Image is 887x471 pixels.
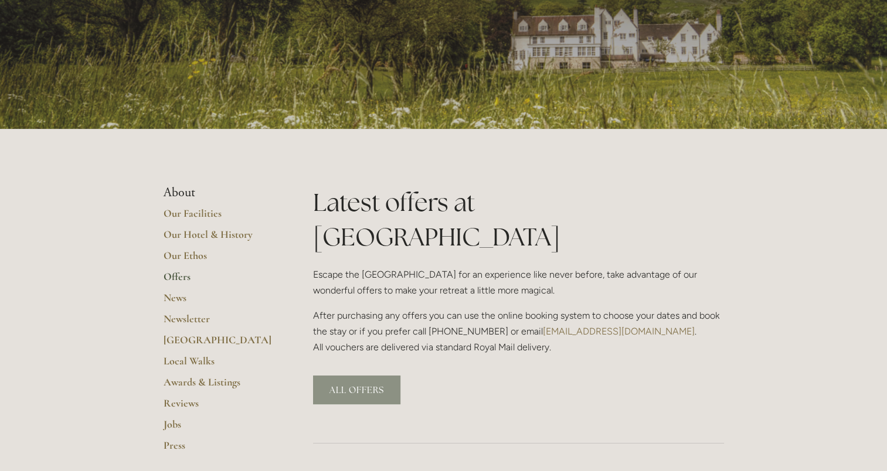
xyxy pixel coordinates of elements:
[164,185,276,200] li: About
[164,439,276,460] a: Press
[164,249,276,270] a: Our Ethos
[164,397,276,418] a: Reviews
[164,207,276,228] a: Our Facilities
[164,376,276,397] a: Awards & Listings
[164,418,276,439] a: Jobs
[313,308,724,356] p: After purchasing any offers you can use the online booking system to choose your dates and book t...
[313,185,724,254] h1: Latest offers at [GEOGRAPHIC_DATA]
[164,270,276,291] a: Offers
[164,228,276,249] a: Our Hotel & History
[313,376,400,404] a: ALL OFFERS
[543,326,695,337] a: [EMAIL_ADDRESS][DOMAIN_NAME]
[164,291,276,312] a: News
[164,354,276,376] a: Local Walks
[164,333,276,354] a: [GEOGRAPHIC_DATA]
[313,267,724,298] p: Escape the [GEOGRAPHIC_DATA] for an experience like never before, take advantage of our wonderful...
[164,312,276,333] a: Newsletter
